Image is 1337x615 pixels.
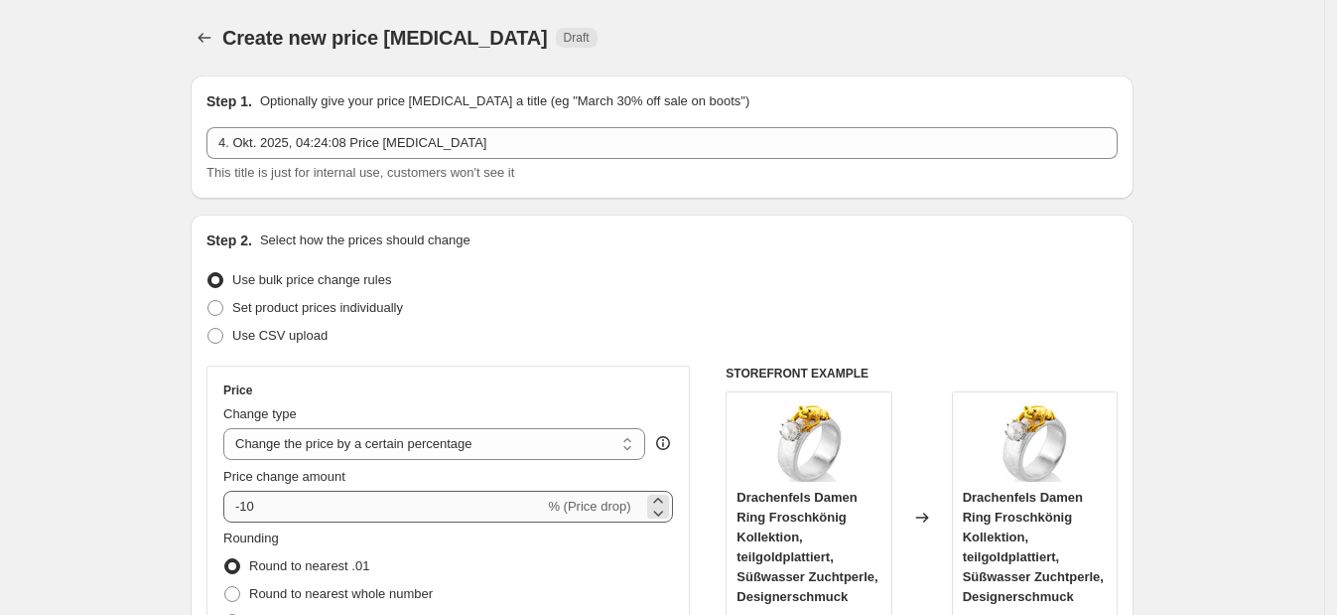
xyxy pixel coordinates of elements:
span: Draft [564,30,590,46]
span: Round to nearest whole number [249,586,433,601]
img: 71NLOHzhGNL_80x.jpg [995,402,1074,482]
span: This title is just for internal use, customers won't see it [206,165,514,180]
h6: STOREFRONT EXAMPLE [726,366,1118,382]
h2: Step 2. [206,231,252,250]
span: Use CSV upload [232,328,328,343]
p: Select how the prices should change [260,231,470,250]
input: 30% off holiday sale [206,127,1118,159]
button: Price change jobs [191,24,218,52]
span: Create new price [MEDICAL_DATA] [222,27,548,49]
h3: Price [223,383,252,398]
h2: Step 1. [206,91,252,111]
img: 71NLOHzhGNL_80x.jpg [769,402,849,482]
span: Change type [223,406,297,421]
span: Round to nearest .01 [249,558,369,573]
span: Use bulk price change rules [232,272,391,287]
input: -15 [223,491,544,523]
span: Set product prices individually [232,300,403,315]
div: help [653,433,673,453]
p: Optionally give your price [MEDICAL_DATA] a title (eg "March 30% off sale on boots") [260,91,749,111]
span: Price change amount [223,469,345,484]
span: % (Price drop) [548,499,630,514]
span: Drachenfels Damen Ring Froschkönig Kollektion, teilgoldplattiert, Süßwasser Zuchtperle, Designers... [963,490,1104,604]
span: Rounding [223,531,279,545]
span: Drachenfels Damen Ring Froschkönig Kollektion, teilgoldplattiert, Süßwasser Zuchtperle, Designers... [736,490,877,604]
